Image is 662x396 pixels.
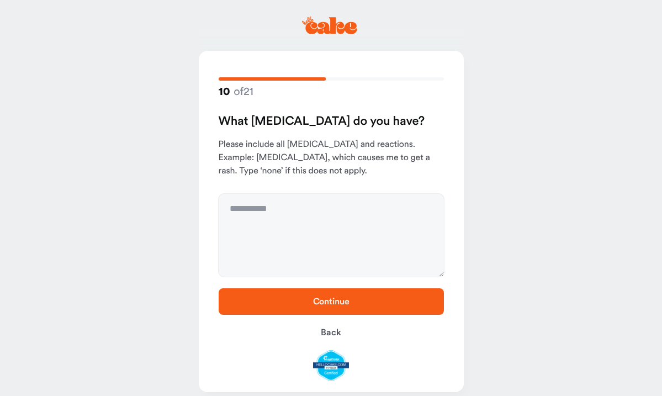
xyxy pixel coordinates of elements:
[321,328,341,337] span: Back
[219,319,444,346] button: Back
[313,350,349,381] img: legit-script-certified.png
[219,85,230,99] span: 10
[219,85,253,98] strong: of 21
[219,114,444,129] h2: What [MEDICAL_DATA] do you have?
[219,288,444,315] button: Continue
[219,138,444,178] p: Please include all [MEDICAL_DATA] and reactions. Example: [MEDICAL_DATA], which causes me to get ...
[313,297,349,306] span: Continue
